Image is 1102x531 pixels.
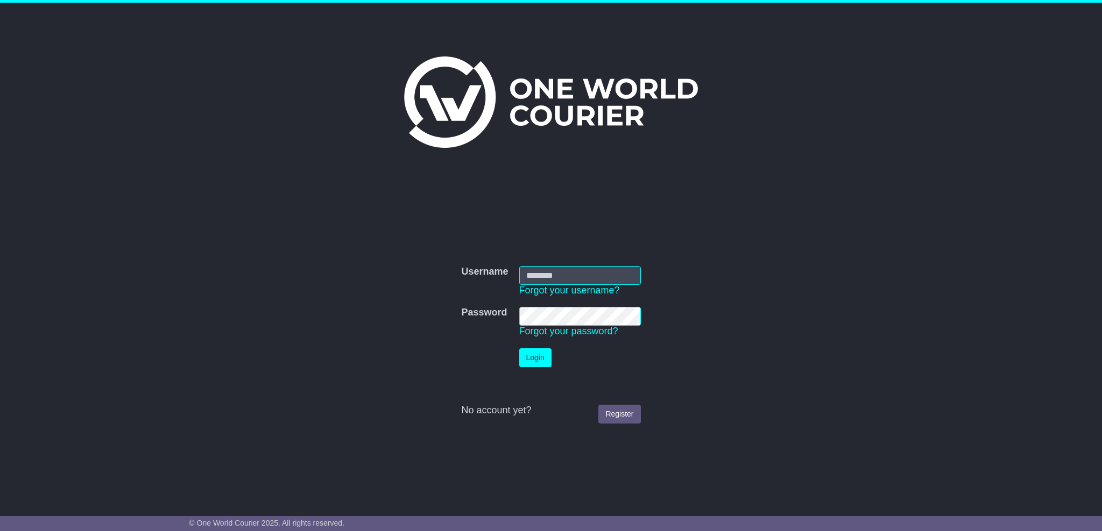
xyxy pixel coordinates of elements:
[404,56,698,148] img: One World
[519,348,552,367] button: Login
[461,307,507,319] label: Password
[598,405,640,424] a: Register
[461,266,508,278] label: Username
[461,405,640,417] div: No account yet?
[519,285,620,296] a: Forgot your username?
[189,519,344,527] span: © One World Courier 2025. All rights reserved.
[519,326,618,336] a: Forgot your password?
